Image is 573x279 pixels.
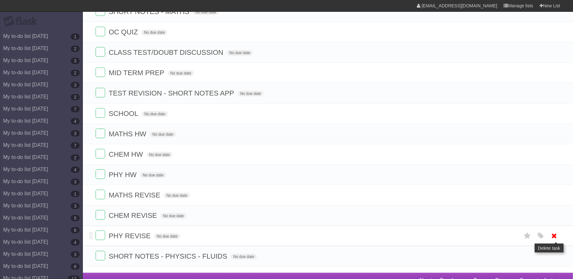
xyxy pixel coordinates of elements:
[71,203,80,209] b: 3
[71,179,80,185] b: 3
[96,169,105,179] label: Done
[71,82,80,88] b: 3
[168,70,194,76] span: No due date
[109,130,148,138] span: MATHS HW
[96,88,105,97] label: Done
[109,110,140,118] span: SCHOOL
[96,68,105,77] label: Done
[96,190,105,199] label: Done
[521,231,533,241] label: Star task
[96,47,105,57] label: Done
[109,211,159,219] span: CHEM REVISE
[71,118,80,125] b: 4
[71,106,80,112] b: 7
[96,108,105,118] label: Done
[96,129,105,138] label: Done
[109,191,162,199] span: MATHS REVISE
[161,213,186,219] span: No due date
[3,16,41,27] div: Flask
[71,33,80,40] b: 1
[109,232,152,240] span: PHY REVISE
[71,215,80,221] b: 5
[193,9,219,15] span: No due date
[231,254,257,260] span: No due date
[96,231,105,240] label: Done
[71,191,80,197] b: 1
[71,263,80,270] b: 6
[96,251,105,261] label: Done
[147,152,172,158] span: No due date
[154,233,180,239] span: No due date
[71,239,80,246] b: 4
[142,111,168,117] span: No due date
[71,251,80,258] b: 3
[150,132,176,137] span: No due date
[109,89,236,97] span: TEST REVISION - SHORT NOTES APP
[109,150,145,158] span: CHEM HW
[109,48,225,56] span: CLASS TEST/DOUBT DISCUSSION
[109,28,140,36] span: OC QUIZ
[109,171,138,179] span: PHY HW
[71,227,80,233] b: 6
[140,172,166,178] span: No due date
[109,252,229,260] span: SHORT NOTES - PHYSICS - FLUIDS
[71,154,80,161] b: 2
[96,149,105,159] label: Done
[238,91,264,97] span: No due date
[71,70,80,76] b: 2
[164,193,190,198] span: No due date
[96,210,105,220] label: Done
[71,167,80,173] b: 4
[71,142,80,149] b: 7
[71,94,80,100] b: 2
[71,46,80,52] b: 2
[71,58,80,64] b: 3
[71,130,80,137] b: 3
[96,27,105,36] label: Done
[141,30,167,35] span: No due date
[227,50,253,56] span: No due date
[109,69,166,77] span: MID TERM PREP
